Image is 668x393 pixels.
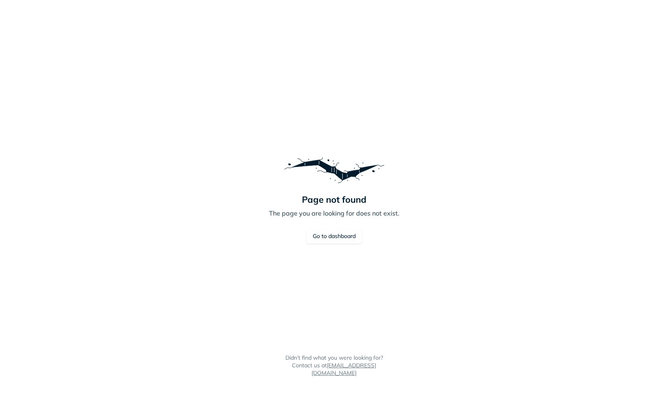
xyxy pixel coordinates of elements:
img: Error [282,150,386,190]
p: The page you are looking for does not exist. [269,208,399,218]
p: Didn’t find what you were looking for? Contact us at [284,354,384,377]
a: Go to dashboard [306,229,362,244]
p: Page not found [302,194,367,205]
a: [EMAIL_ADDRESS][DOMAIN_NAME] [312,362,376,377]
